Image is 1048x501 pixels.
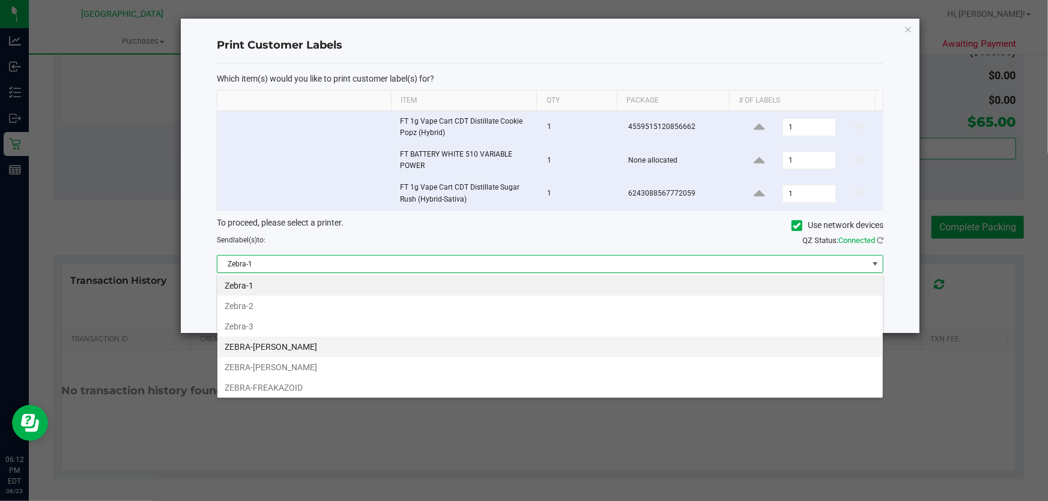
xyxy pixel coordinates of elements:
[621,177,735,209] td: 6243088567772059
[729,91,875,111] th: # of labels
[217,256,868,272] span: Zebra-1
[208,217,892,235] div: To proceed, please select a printer.
[838,236,875,245] span: Connected
[617,91,730,111] th: Package
[217,275,883,296] li: Zebra-1
[621,111,735,144] td: 4559515120856662
[217,38,883,53] h4: Print Customer Labels
[393,144,541,177] td: FT BATTERY WHITE 510 VARIABLE POWER
[12,405,48,441] iframe: Resource center
[540,111,621,144] td: 1
[393,111,541,144] td: FT 1g Vape Cart CDT Distillate Cookie Popz (Hybrid)
[217,296,883,316] li: Zebra-2
[393,177,541,209] td: FT 1g Vape Cart CDT Distillate Sugar Rush (Hybrid-Sativa)
[621,144,735,177] td: None allocated
[540,144,621,177] td: 1
[217,316,883,337] li: Zebra-3
[802,236,883,245] span: QZ Status:
[217,236,265,244] span: Send to:
[391,91,537,111] th: Item
[217,337,883,357] li: ZEBRA-[PERSON_NAME]
[233,236,257,244] span: label(s)
[536,91,616,111] th: Qty
[217,73,883,84] p: Which item(s) would you like to print customer label(s) for?
[217,377,883,398] li: ZEBRA-FREAKAZOID
[540,177,621,209] td: 1
[792,219,883,232] label: Use network devices
[217,357,883,377] li: ZEBRA-[PERSON_NAME]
